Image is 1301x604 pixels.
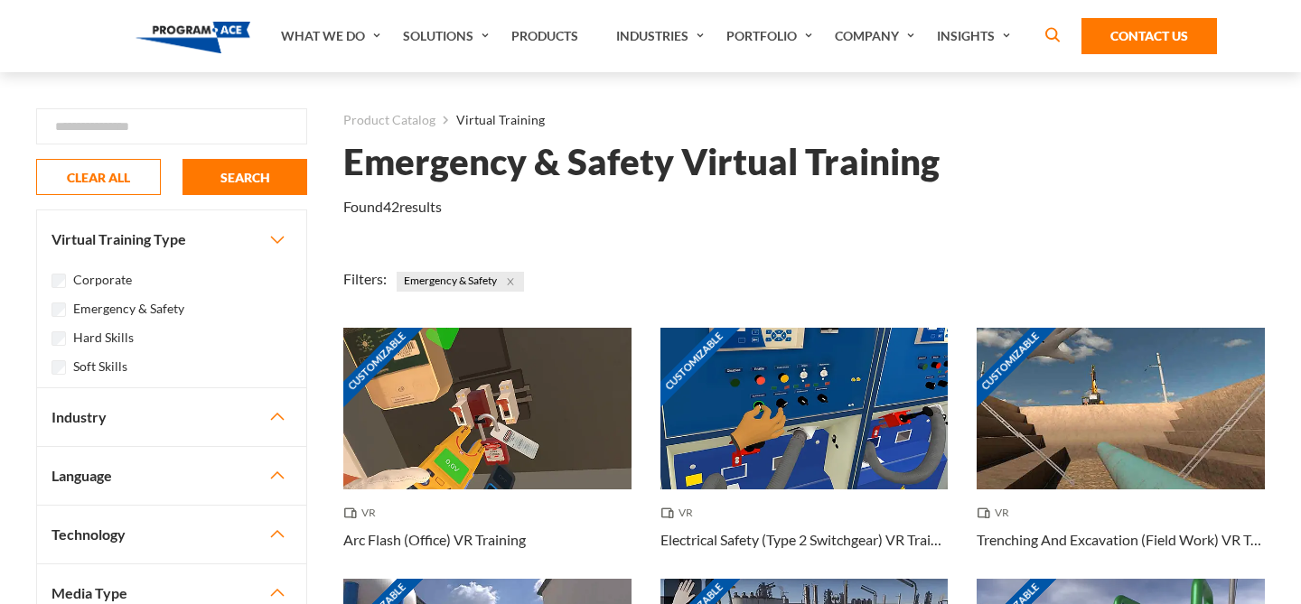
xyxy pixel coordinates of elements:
h3: Electrical Safety (Type 2 Switchgear) VR Training [660,529,949,551]
button: Industry [37,388,306,446]
h3: Arc Flash (Office) VR Training [343,529,526,551]
p: Found results [343,196,442,218]
span: Filters: [343,270,387,287]
h3: Trenching And Excavation (Field Work) VR Training [977,529,1265,551]
span: VR [660,504,700,522]
span: VR [977,504,1016,522]
a: Product Catalog [343,108,435,132]
input: Hard Skills [51,331,66,346]
img: Program-Ace [136,22,250,53]
a: Customizable Thumbnail - Arc Flash (Office) VR Training VR Arc Flash (Office) VR Training [343,328,632,579]
label: Emergency & Safety [73,299,184,319]
label: Hard Skills [73,328,134,348]
nav: breadcrumb [343,108,1265,132]
input: Soft Skills [51,360,66,375]
a: Customizable Thumbnail - Electrical Safety (Type 2 Switchgear) VR Training VR Electrical Safety (... [660,328,949,579]
button: Language [37,447,306,505]
input: Emergency & Safety [51,302,66,317]
em: 42 [383,198,399,215]
h1: Emergency & Safety Virtual Training [343,146,940,178]
li: Virtual Training [435,108,545,132]
label: Soft Skills [73,357,127,376]
button: Technology [37,506,306,563]
span: VR [343,504,383,522]
button: CLEAR ALL [36,159,161,195]
a: Customizable Thumbnail - Trenching And Excavation (Field Work) VR Training VR Trenching And Excav... [977,328,1265,579]
label: Corporate [73,270,132,290]
a: Contact Us [1081,18,1217,54]
button: Close [501,272,520,292]
span: Emergency & Safety [397,272,524,292]
input: Corporate [51,274,66,288]
button: Virtual Training Type [37,210,306,268]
